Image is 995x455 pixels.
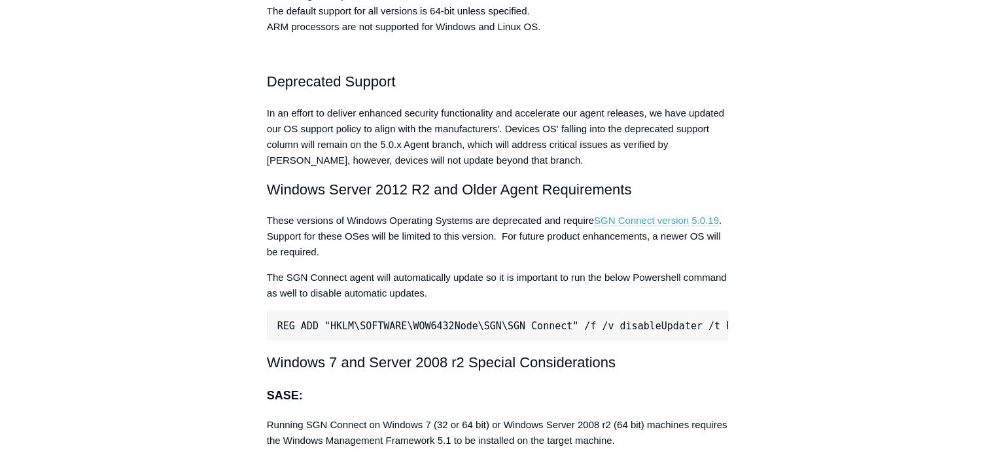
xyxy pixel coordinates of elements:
pre: REG ADD "HKLM\SOFTWARE\WOW6432Node\SGN\SGN Connect" /f /v disableUpdater /t REG_SZ /d 1 [267,311,729,341]
p: In an effort to deliver enhanced security functionality and accelerate our agent releases, we hav... [267,105,729,168]
p: Running SGN Connect on Windows 7 (32 or 64 bit) or Windows Server 2008 r2 (64 bit) machines requi... [267,417,729,448]
h3: SASE: [267,386,729,405]
h2: Windows Server 2012 R2 and Older Agent Requirements [267,178,729,201]
span: Deprecated Support [267,73,396,90]
p: The SGN Connect agent will automatically update so it is important to run the below Powershell co... [267,270,729,301]
h2: Windows 7 and Server 2008 r2 Special Considerations [267,351,729,374]
p: These versions of Windows Operating Systems are deprecated and require . Support for these OSes w... [267,213,729,260]
a: SGN Connect version 5.0.19 [594,215,719,227]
